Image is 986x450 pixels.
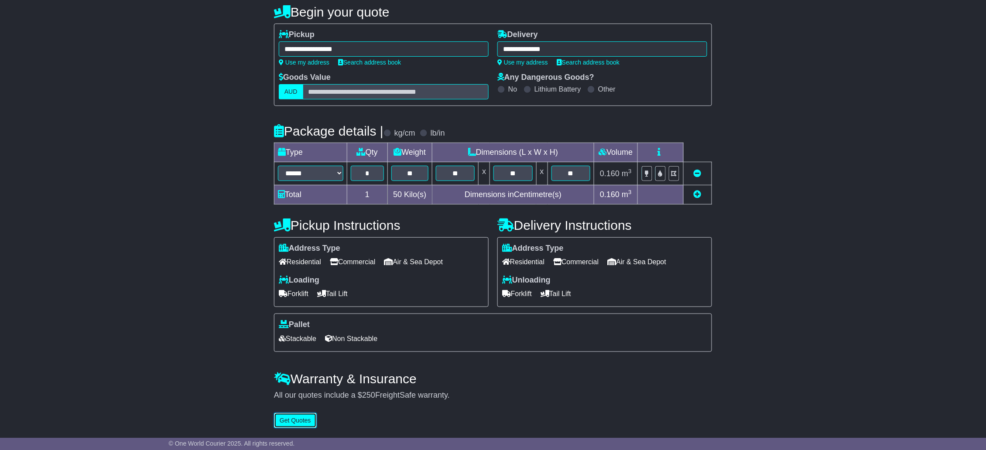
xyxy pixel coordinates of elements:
[394,129,415,138] label: kg/cm
[628,168,632,174] sup: 3
[274,391,712,400] div: All our quotes include a $ FreightSafe warranty.
[387,143,432,162] td: Weight
[387,185,432,204] td: Kilo(s)
[279,84,303,99] label: AUD
[557,59,620,66] a: Search address book
[393,190,402,199] span: 50
[330,255,375,269] span: Commercial
[274,5,712,19] h4: Begin your quote
[502,255,544,269] span: Residential
[502,276,551,285] label: Unloading
[274,413,317,428] button: Get Quotes
[279,255,321,269] span: Residential
[279,59,329,66] a: Use my address
[594,143,637,162] td: Volume
[279,30,315,40] label: Pickup
[325,332,377,345] span: Non Stackable
[274,185,347,204] td: Total
[274,372,712,386] h4: Warranty & Insurance
[279,276,319,285] label: Loading
[622,190,632,199] span: m
[338,59,401,66] a: Search address book
[274,143,347,162] td: Type
[497,73,594,82] label: Any Dangerous Goods?
[536,162,548,185] td: x
[508,85,517,93] label: No
[600,169,620,178] span: 0.160
[279,287,308,300] span: Forklift
[362,391,375,399] span: 250
[279,332,316,345] span: Stackable
[479,162,490,185] td: x
[274,124,383,138] h4: Package details |
[553,255,599,269] span: Commercial
[534,85,581,93] label: Lithium Battery
[497,59,548,66] a: Use my address
[431,129,445,138] label: lb/in
[600,190,620,199] span: 0.160
[497,30,538,40] label: Delivery
[694,190,702,199] a: Add new item
[432,143,594,162] td: Dimensions (L x W x H)
[432,185,594,204] td: Dimensions in Centimetre(s)
[279,244,340,253] label: Address Type
[274,218,489,232] h4: Pickup Instructions
[497,218,712,232] h4: Delivery Instructions
[279,73,331,82] label: Goods Value
[317,287,348,300] span: Tail Lift
[384,255,443,269] span: Air & Sea Depot
[502,287,532,300] span: Forklift
[347,143,388,162] td: Qty
[169,440,295,447] span: © One World Courier 2025. All rights reserved.
[628,189,632,195] sup: 3
[622,169,632,178] span: m
[502,244,564,253] label: Address Type
[347,185,388,204] td: 1
[608,255,667,269] span: Air & Sea Depot
[694,169,702,178] a: Remove this item
[598,85,616,93] label: Other
[541,287,571,300] span: Tail Lift
[279,320,310,330] label: Pallet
